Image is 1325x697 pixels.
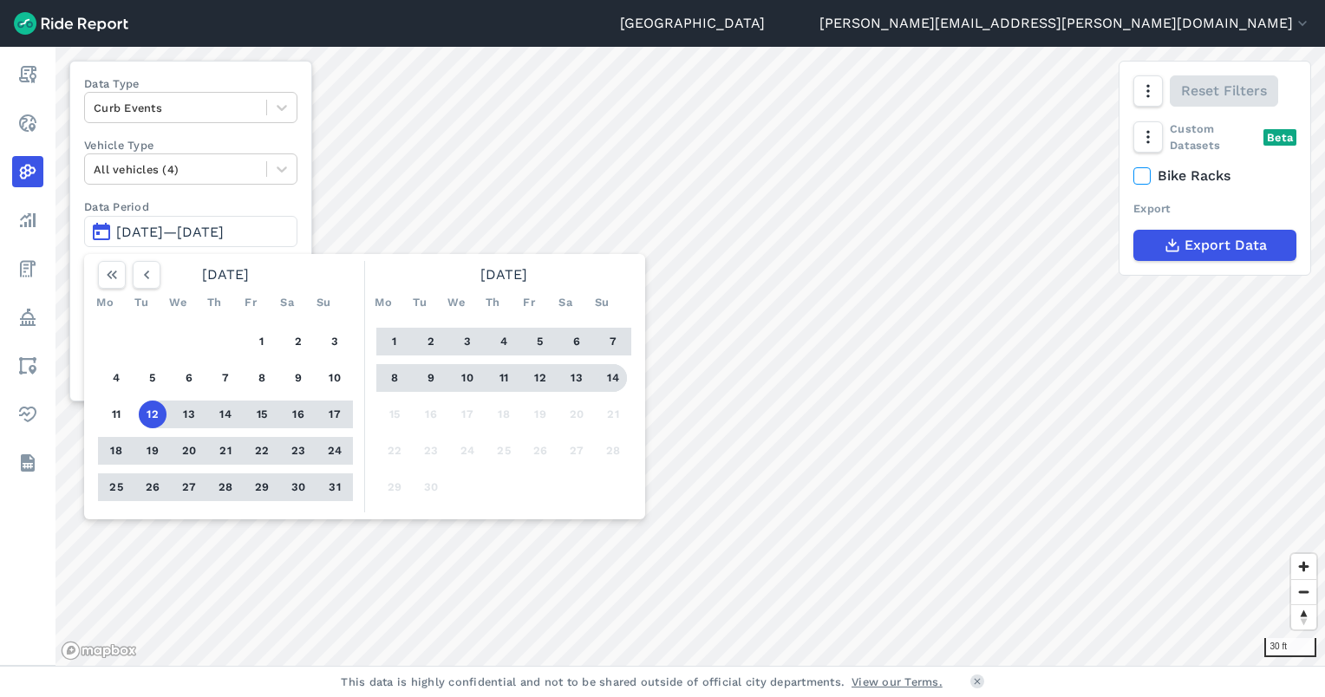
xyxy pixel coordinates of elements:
[127,289,155,316] div: Tu
[12,302,43,333] a: Policy
[248,437,276,465] button: 22
[417,364,445,392] button: 9
[454,437,481,465] button: 24
[1263,129,1296,146] div: Beta
[369,289,397,316] div: Mo
[284,473,312,501] button: 30
[212,473,239,501] button: 28
[381,437,408,465] button: 22
[102,401,130,428] button: 11
[515,289,543,316] div: Fr
[417,473,445,501] button: 30
[200,289,228,316] div: Th
[102,364,130,392] button: 4
[273,289,301,316] div: Sa
[1133,230,1296,261] button: Export Data
[284,364,312,392] button: 9
[310,289,337,316] div: Su
[84,137,297,153] label: Vehicle Type
[490,364,518,392] button: 11
[284,328,312,355] button: 2
[490,328,518,355] button: 4
[563,437,591,465] button: 27
[454,401,481,428] button: 17
[563,364,591,392] button: 13
[175,401,203,428] button: 13
[1170,75,1278,107] button: Reset Filters
[1133,200,1296,217] div: Export
[12,447,43,479] a: Datasets
[490,437,518,465] button: 25
[164,289,192,316] div: We
[102,473,130,501] button: 25
[1133,121,1296,153] div: Custom Datasets
[563,401,591,428] button: 20
[175,364,203,392] button: 6
[381,328,408,355] button: 1
[84,75,297,92] label: Data Type
[1291,604,1316,629] button: Reset bearing to north
[61,641,137,661] a: Mapbox logo
[321,401,349,428] button: 17
[248,473,276,501] button: 29
[248,364,276,392] button: 8
[479,289,506,316] div: Th
[175,473,203,501] button: 27
[175,437,203,465] button: 20
[91,261,360,289] div: [DATE]
[381,401,408,428] button: 15
[284,401,312,428] button: 16
[284,437,312,465] button: 23
[852,674,943,690] a: View our Terms.
[321,328,349,355] button: 3
[212,437,239,465] button: 21
[12,399,43,430] a: Health
[91,289,119,316] div: Mo
[12,205,43,236] a: Analyze
[84,216,297,247] button: [DATE]—[DATE]
[1291,579,1316,604] button: Zoom out
[139,401,166,428] button: 12
[1291,554,1316,579] button: Zoom in
[12,350,43,381] a: Areas
[116,224,224,240] span: [DATE]—[DATE]
[526,328,554,355] button: 5
[321,437,349,465] button: 24
[321,473,349,501] button: 31
[102,437,130,465] button: 18
[248,328,276,355] button: 1
[369,261,638,289] div: [DATE]
[819,13,1311,34] button: [PERSON_NAME][EMAIL_ADDRESS][PERSON_NAME][DOMAIN_NAME]
[139,364,166,392] button: 5
[1264,638,1316,657] div: 30 ft
[454,328,481,355] button: 3
[139,473,166,501] button: 26
[599,328,627,355] button: 7
[417,328,445,355] button: 2
[12,59,43,90] a: Report
[12,107,43,139] a: Realtime
[237,289,264,316] div: Fr
[526,364,554,392] button: 12
[321,364,349,392] button: 10
[454,364,481,392] button: 10
[620,13,765,34] a: [GEOGRAPHIC_DATA]
[442,289,470,316] div: We
[490,401,518,428] button: 18
[212,364,239,392] button: 7
[588,289,616,316] div: Su
[563,328,591,355] button: 6
[1185,235,1267,256] span: Export Data
[552,289,579,316] div: Sa
[526,401,554,428] button: 19
[84,199,297,215] label: Data Period
[381,364,408,392] button: 8
[599,437,627,465] button: 28
[599,364,627,392] button: 14
[599,401,627,428] button: 21
[417,437,445,465] button: 23
[139,437,166,465] button: 19
[55,47,1325,666] canvas: Map
[417,401,445,428] button: 16
[212,401,239,428] button: 14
